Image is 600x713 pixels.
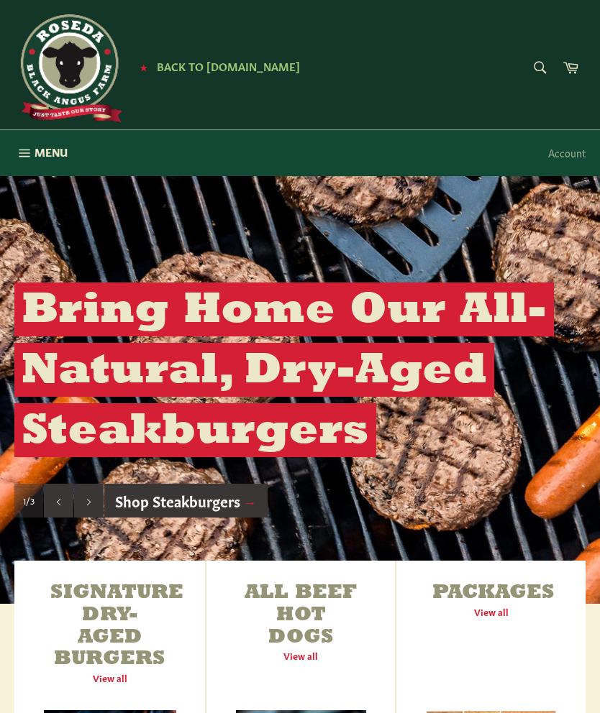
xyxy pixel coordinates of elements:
[157,58,300,73] span: Back to [DOMAIN_NAME]
[14,282,554,457] h2: Bring Home Our All-Natural, Dry-Aged Steakburgers
[44,484,73,518] button: Previous slide
[14,484,43,518] div: Slide 1, current
[23,494,35,507] span: 1/3
[140,61,147,73] span: ★
[35,144,68,160] span: Menu
[242,490,257,510] span: →
[14,14,122,122] img: Roseda Beef
[74,484,104,518] button: Next slide
[104,484,268,518] a: Shop Steakburgers
[541,132,593,174] a: Account
[132,61,300,73] a: ★ Back to [DOMAIN_NAME]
